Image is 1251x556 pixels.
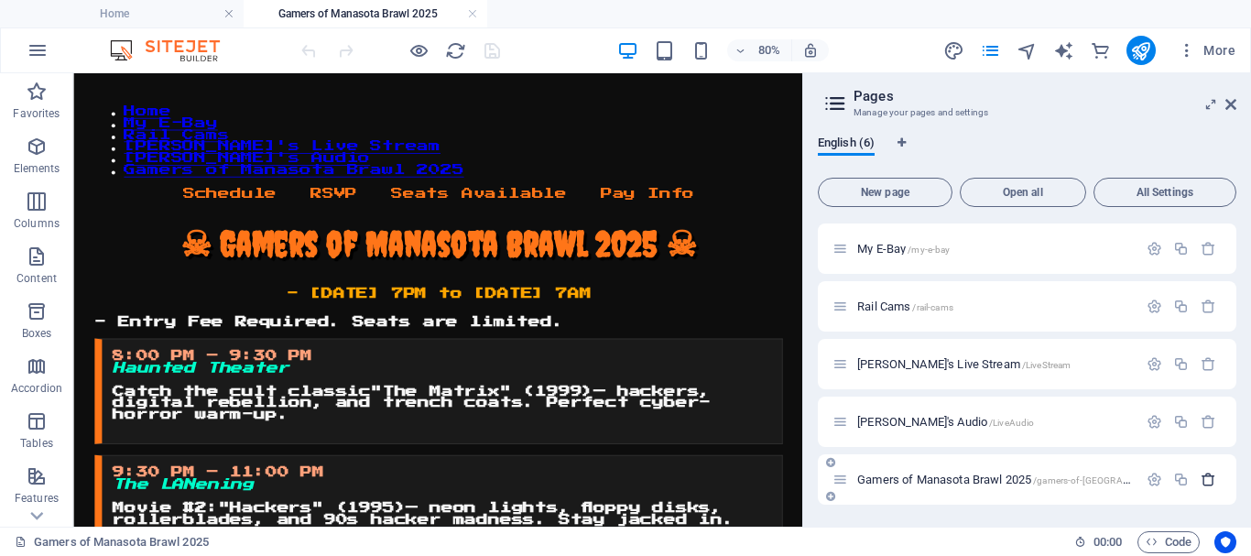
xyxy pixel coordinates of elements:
button: Click here to leave preview mode and continue editing [408,39,430,61]
p: Tables [20,436,53,451]
span: [PERSON_NAME]'s Live Stream [857,357,1071,371]
button: pages [980,39,1002,61]
p: Elements [14,161,60,176]
span: /gamers-of-[GEOGRAPHIC_DATA]-brawl-2025 [1033,475,1226,485]
div: Settings [1147,356,1162,372]
div: Settings [1147,241,1162,256]
h3: Manage your pages and settings [854,104,1200,121]
div: Language Tabs [818,136,1236,170]
div: Settings [1147,472,1162,487]
button: Open all [960,178,1086,207]
span: English (6) [818,132,875,158]
i: AI Writer [1053,40,1074,61]
i: Design (Ctrl+Alt+Y) [943,40,964,61]
button: 80% [727,39,792,61]
span: /LiveAudio [989,418,1034,428]
button: commerce [1090,39,1112,61]
button: reload [444,39,466,61]
i: On resize automatically adjust zoom level to fit chosen device. [802,42,819,59]
span: : [1106,535,1109,549]
button: Code [1137,531,1200,553]
button: design [943,39,965,61]
span: 00 00 [1093,531,1122,553]
button: text_generator [1053,39,1075,61]
p: Accordion [11,381,62,396]
i: Commerce [1090,40,1111,61]
div: [PERSON_NAME]'s Audio/LiveAudio [852,416,1137,428]
button: navigator [1017,39,1039,61]
div: [PERSON_NAME]'s Live Stream/LiveStream [852,358,1137,370]
span: /LiveStream [1022,360,1072,370]
div: Duplicate [1173,299,1189,314]
div: Gamers of Manasota Brawl 2025/gamers-of-[GEOGRAPHIC_DATA]-brawl-2025 [852,474,1137,485]
span: Open all [968,187,1078,198]
span: [PERSON_NAME]'s Audio [857,415,1034,429]
p: Boxes [22,326,52,341]
button: All Settings [1093,178,1236,207]
span: All Settings [1102,187,1228,198]
div: Remove [1201,299,1216,314]
p: Content [16,271,57,286]
span: Code [1146,531,1191,553]
div: My E-Bay/my-e-bay [852,243,1137,255]
i: Reload page [445,40,466,61]
div: Remove [1201,414,1216,430]
div: Remove [1201,356,1216,372]
p: Favorites [13,106,60,121]
div: Duplicate [1173,356,1189,372]
button: More [1170,36,1243,65]
i: Pages (Ctrl+Alt+S) [980,40,1001,61]
h6: Session time [1074,531,1123,553]
p: Features [15,491,59,506]
p: Columns [14,216,60,231]
a: Click to cancel selection. Double-click to open Pages [15,531,209,553]
div: Rail Cams/rail-cams [852,300,1137,312]
span: Click to open page [857,242,950,256]
span: Gamers of Manasota Brawl 2025 [857,473,1226,486]
div: Remove [1201,241,1216,256]
i: Publish [1130,40,1151,61]
button: New page [818,178,952,207]
span: /my-e-bay [908,245,950,255]
h4: Gamers of Manasota Brawl 2025 [244,4,487,24]
h2: Pages [854,88,1236,104]
div: Settings [1147,414,1162,430]
div: Duplicate [1173,241,1189,256]
span: More [1178,41,1235,60]
button: Usercentrics [1214,531,1236,553]
div: Duplicate [1173,472,1189,487]
span: New page [826,187,944,198]
div: Settings [1147,299,1162,314]
div: Duplicate [1173,414,1189,430]
span: /rail-cams [912,302,952,312]
i: Navigator [1017,40,1038,61]
img: Editor Logo [105,39,243,61]
h6: 80% [755,39,784,61]
button: publish [1126,36,1156,65]
span: Rail Cams [857,300,953,313]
